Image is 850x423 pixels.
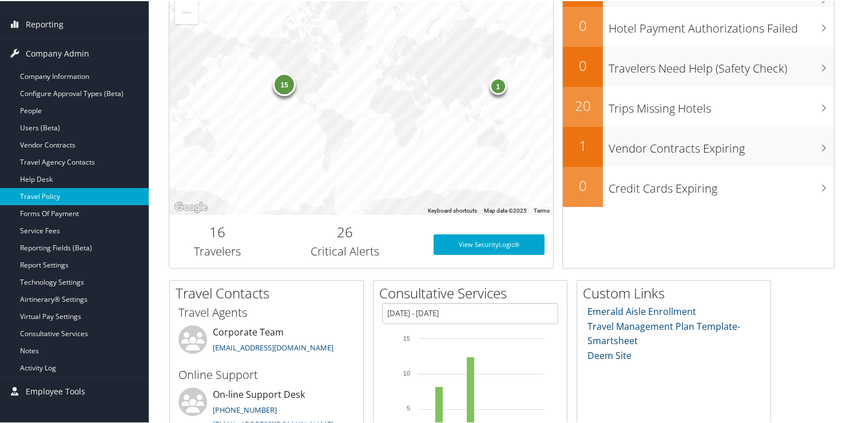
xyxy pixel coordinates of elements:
h2: Travel Contacts [176,282,363,302]
h2: 26 [274,221,416,241]
a: View SecurityLogic® [434,233,545,254]
h2: Custom Links [583,282,770,302]
a: Travel Management Plan Template- Smartsheet [587,319,740,346]
a: [PHONE_NUMBER] [213,404,277,414]
h2: 1 [563,135,603,154]
h2: 0 [563,175,603,194]
tspan: 10 [403,369,410,376]
a: 20Trips Missing Hotels [563,86,834,126]
a: Open this area in Google Maps (opens a new window) [172,199,210,214]
a: 1Vendor Contracts Expiring [563,126,834,166]
tspan: 15 [403,334,410,341]
h3: Travel Agents [178,304,355,320]
h3: Travelers Need Help (Safety Check) [609,54,834,75]
h3: Critical Alerts [274,242,416,258]
span: Company Admin [26,38,89,67]
h3: Trips Missing Hotels [609,94,834,115]
span: Reporting [26,9,63,38]
a: 0Travelers Need Help (Safety Check) [563,46,834,86]
a: Deem Site [587,348,631,361]
h2: 0 [563,55,603,74]
a: Emerald Aisle Enrollment [587,304,696,317]
h3: Credit Cards Expiring [609,174,834,195]
a: 0Credit Cards Expiring [563,166,834,206]
button: Keyboard shortcuts [428,206,477,214]
h3: Travelers [178,242,257,258]
a: 0Hotel Payment Authorizations Failed [563,6,834,46]
h2: Consultative Services [379,282,567,302]
h2: 20 [563,95,603,114]
div: 1 [490,77,507,94]
span: Map data ©2025 [484,206,527,213]
h3: Hotel Payment Authorizations Failed [609,14,834,35]
span: Employee Tools [26,376,85,405]
div: 15 [273,72,296,95]
h2: 0 [563,15,603,34]
tspan: 5 [407,404,410,410]
h2: 16 [178,221,257,241]
h3: Vendor Contracts Expiring [609,134,834,155]
h3: Online Support [178,366,355,382]
img: Google [172,199,210,214]
li: Corporate Team [173,324,360,361]
a: Terms (opens in new tab) [534,206,550,213]
a: [EMAIL_ADDRESS][DOMAIN_NAME] [213,341,333,352]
